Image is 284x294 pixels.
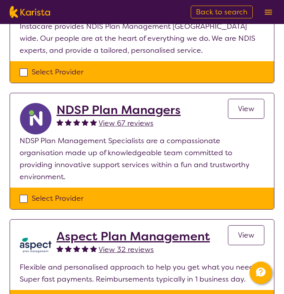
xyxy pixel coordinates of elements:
img: fullstar [73,245,80,252]
img: fullstar [90,119,97,126]
a: View 67 reviews [99,117,153,129]
button: Channel Menu [250,262,272,284]
img: lkb8hqptqmnl8bp1urdw.png [20,229,52,261]
a: Back to search [191,6,253,18]
p: Flexible and personalised approach to help you get what you need. Super fast payments. Reimbursem... [20,261,264,285]
img: fullstar [90,245,97,252]
img: fullstar [82,245,89,252]
img: fullstar [82,119,89,126]
span: View 32 reviews [99,245,154,254]
img: fullstar [65,245,72,252]
img: ryxpuxvt8mh1enfatjpo.png [20,103,52,135]
a: View [228,99,264,119]
img: fullstar [65,119,72,126]
p: NDSP Plan Management Specialists are a compassionate organisation made up of knowledgeable team c... [20,135,264,183]
span: View 67 reviews [99,118,153,128]
span: View [238,104,254,114]
img: fullstar [56,119,63,126]
a: NDSP Plan Managers [56,103,181,117]
a: Aspect Plan Management [56,229,210,244]
span: View [238,230,254,240]
img: Karista logo [10,6,50,18]
a: View [228,225,264,245]
img: menu [265,10,272,15]
a: View 32 reviews [99,244,154,256]
p: Instacare provides NDIS Plan Management [GEOGRAPHIC_DATA] wide. Our people are at the heart of ev... [20,20,264,56]
img: fullstar [56,245,63,252]
img: fullstar [73,119,80,126]
span: Back to search [196,7,248,17]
